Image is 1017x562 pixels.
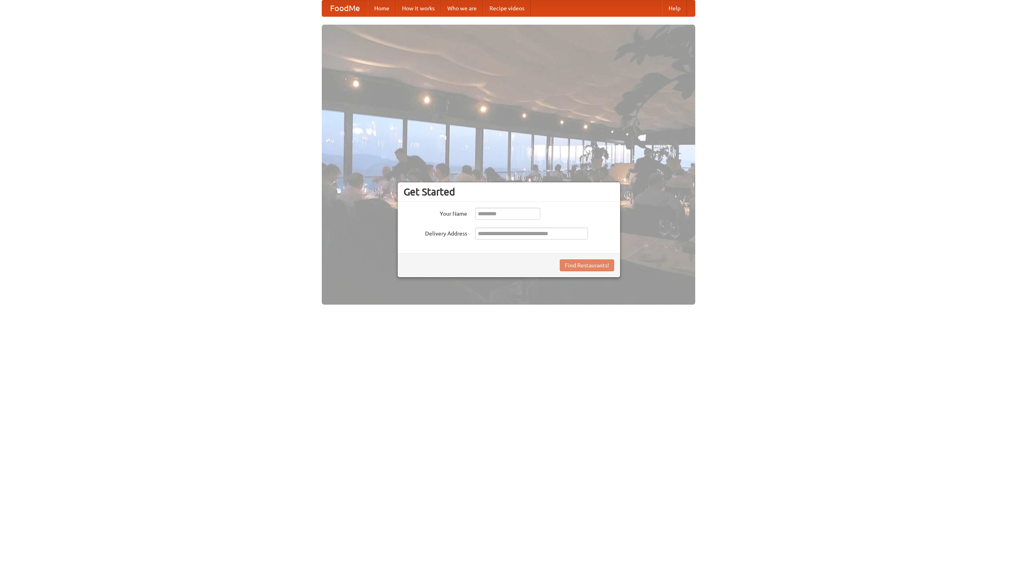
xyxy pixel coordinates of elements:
a: Home [368,0,396,16]
a: How it works [396,0,441,16]
label: Delivery Address [404,228,467,238]
h3: Get Started [404,186,614,198]
label: Your Name [404,208,467,218]
button: Find Restaurants! [560,259,614,271]
a: FoodMe [322,0,368,16]
a: Help [662,0,687,16]
a: Who we are [441,0,483,16]
a: Recipe videos [483,0,531,16]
